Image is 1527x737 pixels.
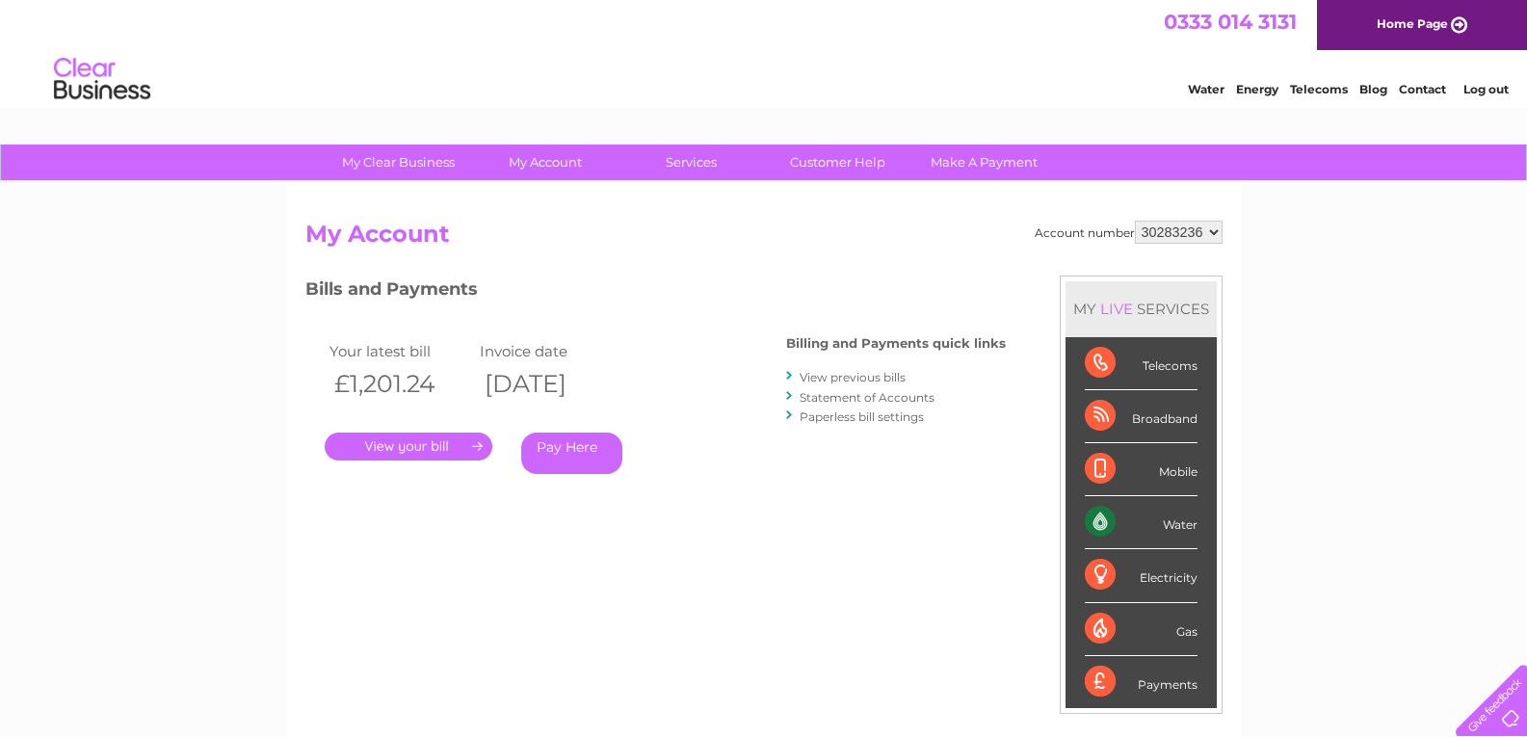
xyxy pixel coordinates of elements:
[800,409,924,424] a: Paperless bill settings
[1399,82,1446,96] a: Contact
[475,338,625,364] td: Invoice date
[319,145,478,180] a: My Clear Business
[1085,390,1198,443] div: Broadband
[325,364,475,404] th: £1,201.24
[1085,603,1198,656] div: Gas
[1164,10,1297,34] a: 0333 014 3131
[612,145,771,180] a: Services
[1188,82,1224,96] a: Water
[1085,337,1198,390] div: Telecoms
[521,433,622,474] a: Pay Here
[1463,82,1509,96] a: Log out
[1085,549,1198,602] div: Electricity
[1066,281,1217,336] div: MY SERVICES
[800,390,935,405] a: Statement of Accounts
[1035,221,1223,244] div: Account number
[475,364,625,404] th: [DATE]
[53,50,151,109] img: logo.png
[800,370,906,384] a: View previous bills
[758,145,917,180] a: Customer Help
[1359,82,1387,96] a: Blog
[786,336,1006,351] h4: Billing and Payments quick links
[1290,82,1348,96] a: Telecoms
[325,338,475,364] td: Your latest bill
[309,11,1220,93] div: Clear Business is a trading name of Verastar Limited (registered in [GEOGRAPHIC_DATA] No. 3667643...
[305,276,1006,309] h3: Bills and Payments
[305,221,1223,257] h2: My Account
[1096,300,1137,318] div: LIVE
[1236,82,1278,96] a: Energy
[1085,656,1198,708] div: Payments
[1085,496,1198,549] div: Water
[325,433,492,461] a: .
[905,145,1064,180] a: Make A Payment
[1085,443,1198,496] div: Mobile
[465,145,624,180] a: My Account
